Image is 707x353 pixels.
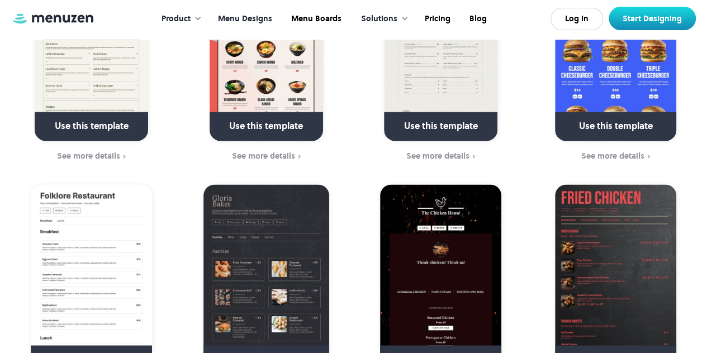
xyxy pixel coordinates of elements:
div: Product [162,13,191,25]
a: See more details [535,150,696,163]
a: Menu Designs [207,2,281,36]
a: Blog [459,2,495,36]
a: Log In [551,8,603,30]
a: Menu Boards [281,2,350,36]
a: Start Designing [609,7,696,30]
div: Product [150,2,207,36]
div: See more details [232,151,295,160]
div: See more details [581,151,644,160]
div: See more details [57,151,120,160]
a: See more details [360,150,521,163]
a: See more details [11,150,172,163]
div: Solutions [361,13,397,25]
div: See more details [406,151,469,160]
div: Solutions [350,2,414,36]
a: Pricing [414,2,459,36]
a: See more details [186,150,347,163]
